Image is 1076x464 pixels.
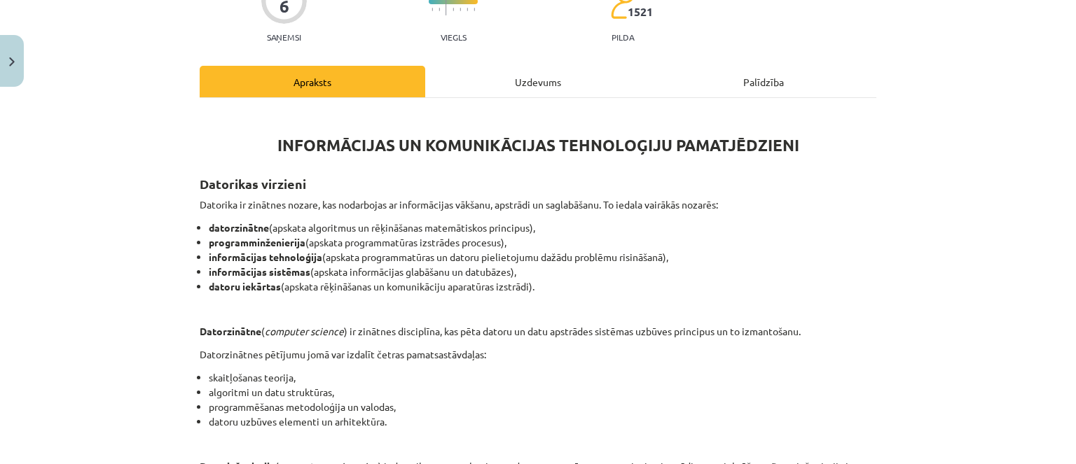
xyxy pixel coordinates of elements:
[200,325,261,337] strong: Datorzinātne
[432,8,433,11] img: icon-short-line-57e1e144782c952c97e751825c79c345078a6d821885a25fce030b3d8c18986b.svg
[209,220,876,235] li: (apskata algoritmus un rēķināšanas matemātiskos principus),
[209,279,876,294] li: (apskata rēķināšanas un komunikāciju aparatūras izstrādi).
[474,8,475,11] img: icon-short-line-57e1e144782c952c97e751825c79c345078a6d821885a25fce030b3d8c18986b.svg
[453,8,454,11] img: icon-short-line-57e1e144782c952c97e751825c79c345078a6d821885a25fce030b3d8c18986b.svg
[209,370,876,385] li: skaitļošanas teorija,
[209,221,269,234] strong: datorzinātne
[9,57,15,66] img: icon-close-lesson-0947bae3869378f0d4975bcd49f059093ad1ed9edebbc8119c70593378902aed.svg
[200,347,876,362] p: Datorzinātnes pētījumu jomā var izdalīt četras pamatsastāvdaļas:
[209,385,876,400] li: algoritmi un datu struktūras,
[651,66,876,97] div: Palīdzība
[467,8,468,11] img: icon-short-line-57e1e144782c952c97e751825c79c345078a6d821885a25fce030b3d8c18986b.svg
[612,32,634,42] p: pilda
[439,8,440,11] img: icon-short-line-57e1e144782c952c97e751825c79c345078a6d821885a25fce030b3d8c18986b.svg
[425,66,651,97] div: Uzdevums
[209,250,876,265] li: (apskata programmatūras un datoru pielietojumu dažādu problēmu risināšanā),
[460,8,461,11] img: icon-short-line-57e1e144782c952c97e751825c79c345078a6d821885a25fce030b3d8c18986b.svg
[209,280,281,293] strong: datoru iekārtas
[200,197,876,212] p: Datorika ir zinātnes nozare, kas nodarbojas ar informācijas vākšanu, apstrādi un saglabāšanu. To ...
[209,400,876,414] li: programmēšanas metodoloģija un valodas,
[441,32,467,42] p: Viegls
[200,324,876,339] p: ( ) ir zinātnes disciplīna, kas pēta datoru un datu apstrādes sistēmas uzbūves principus un to iz...
[277,135,799,155] strong: INFORMĀCIJAS UN KOMUNIKĀCIJAS TEHNOLOĢIJU PAMATJĒDZIENI
[628,6,653,18] span: 1521
[209,236,305,248] strong: programminženierija
[265,325,344,337] em: computer science
[200,176,306,192] strong: Datorikas virzieni
[209,414,876,429] li: datoru uzbūves elementi un arhitektūra.
[209,251,322,263] strong: informācijas tehnoloģija
[200,66,425,97] div: Apraksts
[261,32,307,42] p: Saņemsi
[209,235,876,250] li: (apskata programmatūras izstrādes procesus),
[209,265,876,279] li: (apskata informācijas glabāšanu un datubāzes),
[209,265,310,278] strong: informācijas sistēmas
